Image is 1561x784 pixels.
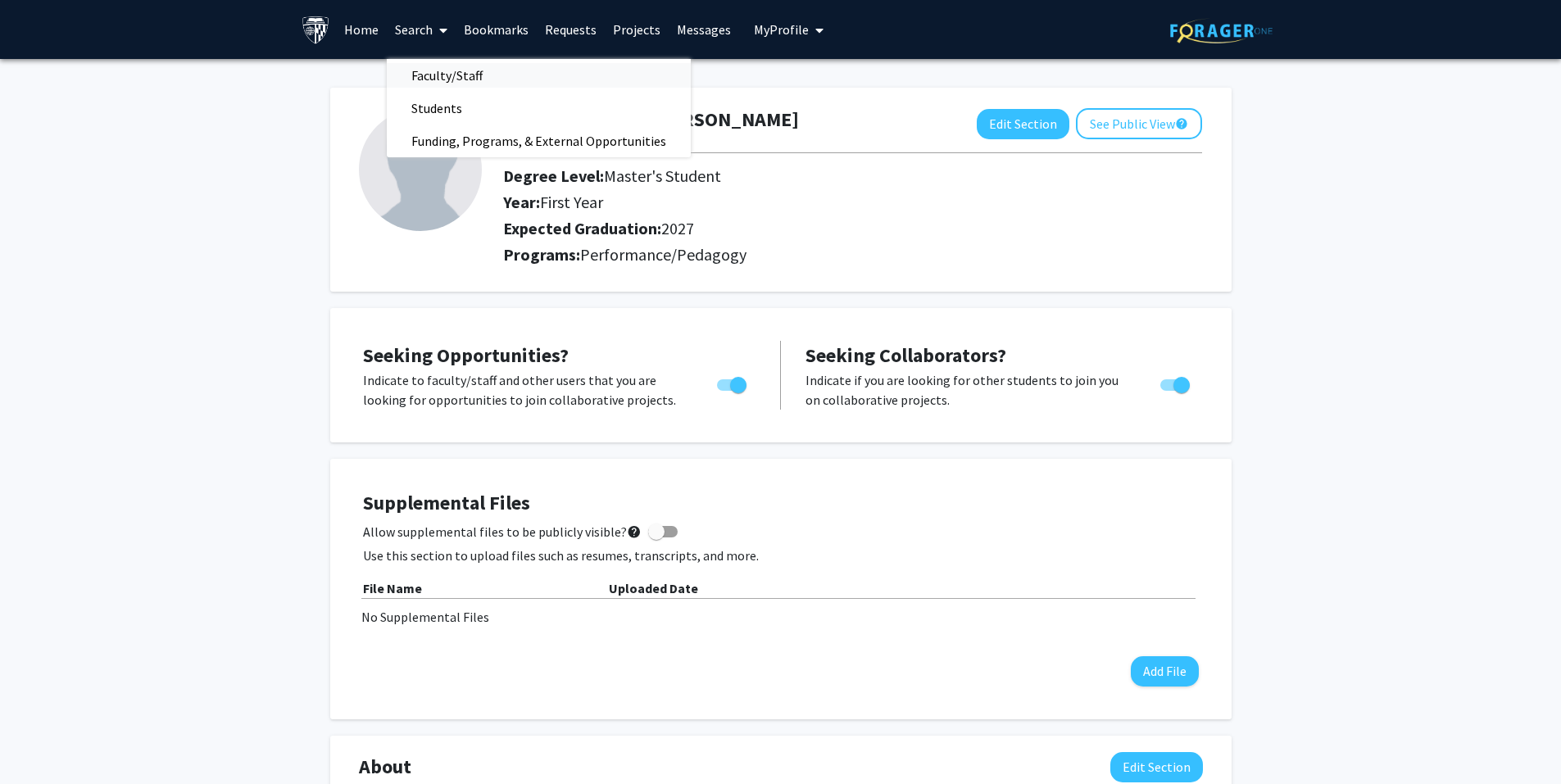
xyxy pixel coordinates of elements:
[387,129,691,153] a: Funding, Programs, & External Opportunities
[387,1,456,58] a: Search
[503,219,1061,238] h2: Expected Graduation:
[754,21,809,38] span: My Profile
[363,342,569,368] span: Seeking Opportunities?
[363,492,1199,515] h4: Supplemental Files
[336,1,387,58] a: Home
[387,63,691,88] a: Faculty/Staff
[387,125,691,157] span: Funding, Programs, & External Opportunities
[605,1,669,58] a: Projects
[12,710,70,772] iframe: Chat
[1076,108,1202,139] button: See Public View
[359,752,411,782] span: About
[387,59,507,92] span: Faculty/Staff
[363,370,686,410] p: Indicate to faculty/staff and other users that you are looking for opportunities to join collabor...
[387,96,691,120] a: Students
[805,370,1129,410] p: Indicate if you are looking for other students to join you on collaborative projects.
[710,370,756,395] div: Toggle
[661,218,694,238] span: 2027
[387,92,487,125] span: Students
[1175,114,1188,134] mat-icon: help
[805,342,1006,368] span: Seeking Collaborators?
[580,244,746,265] span: Performance/Pedagogy
[1110,752,1203,782] button: Edit About
[363,546,1199,565] p: Use this section to upload files such as resumes, transcripts, and more.
[627,522,642,542] mat-icon: help
[359,108,482,231] img: Profile Picture
[1154,370,1199,395] div: Toggle
[1170,18,1273,43] img: ForagerOne Logo
[503,166,1061,186] h2: Degree Level:
[669,1,739,58] a: Messages
[456,1,537,58] a: Bookmarks
[977,109,1069,139] button: Edit Section
[503,193,1061,212] h2: Year:
[363,580,422,596] b: File Name
[302,16,330,44] img: Johns Hopkins University Logo
[604,165,721,186] span: Master's Student
[540,192,603,212] span: First Year
[363,522,642,542] span: Allow supplemental files to be publicly visible?
[361,607,1200,627] div: No Supplemental Files
[537,1,605,58] a: Requests
[609,580,698,596] b: Uploaded Date
[1131,656,1199,687] button: Add File
[503,245,1202,265] h2: Programs:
